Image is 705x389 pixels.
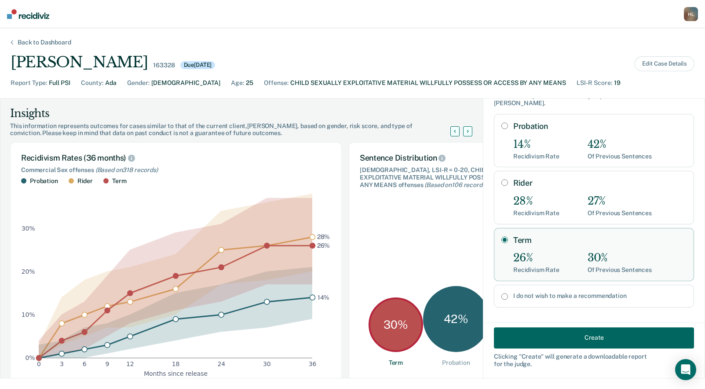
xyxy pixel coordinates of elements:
g: dot [37,234,315,360]
label: I do not wish to make a recommendation [513,292,687,300]
text: 0 [37,360,41,367]
div: 42 % [423,286,489,352]
label: Term [513,235,687,245]
button: Create [494,327,694,348]
div: Report Type : [11,78,47,88]
label: Rider [513,178,687,188]
text: 12 [126,360,134,367]
div: Of Previous Sentences [588,266,652,274]
div: Due [DATE] [180,61,216,69]
text: 18 [172,360,180,367]
div: Of Previous Sentences [588,153,652,160]
text: 20% [22,268,35,275]
div: Offense : [264,78,289,88]
button: Edit Case Details [635,56,694,71]
div: 19 [614,78,621,88]
div: County : [81,78,103,88]
span: (Based on 106 records ) [424,181,487,188]
text: 6 [83,360,87,367]
g: text [317,233,330,301]
text: 30 [263,360,271,367]
div: 163328 [153,62,175,69]
div: Select the disposition below that you plan to recommend for [PERSON_NAME] . [494,92,694,107]
div: Recidivism Rate [513,209,559,217]
div: Commercial Sex offenses [21,166,331,174]
div: Recidivism Rate [513,153,559,160]
div: Rider [77,177,93,185]
div: Probation [442,359,470,367]
text: 14% [318,294,330,301]
div: H L [684,7,698,21]
div: LSI-R Score : [577,78,612,88]
div: Back to Dashboard [7,39,82,46]
text: 3 [60,360,64,367]
div: Ada [105,78,117,88]
div: 30% [588,252,652,264]
text: 36 [309,360,317,367]
div: Age : [231,78,244,88]
text: 24 [217,360,225,367]
div: 25 [246,78,253,88]
g: x-axis label [144,370,208,377]
div: 42% [588,138,652,151]
div: Term [389,359,403,367]
div: Gender : [127,78,150,88]
div: 14% [513,138,559,151]
text: 28% [317,233,330,240]
span: (Based on 318 records ) [95,166,158,173]
g: x-axis tick label [37,360,316,367]
div: Insights [10,106,461,121]
div: 30 % [369,297,423,352]
div: Clicking " Create " will generate a downloadable report for the judge. [494,352,694,367]
text: Months since release [144,370,208,377]
div: [DEMOGRAPHIC_DATA] [151,78,220,88]
div: [DEMOGRAPHIC_DATA], LSI-R = 0-20, CHILD SEXUALLY EXPLOITATIVE MATERIAL WILLFULLY POSSESS OR ACCES... [360,166,550,188]
div: 26% [513,252,559,264]
div: Full PSI [49,78,70,88]
div: 27% [588,195,652,208]
div: Of Previous Sentences [588,209,652,217]
div: Recidivism Rates (36 months) [21,153,331,163]
div: 28% [513,195,559,208]
text: 0% [26,354,35,361]
div: Recidivism Rate [513,266,559,274]
div: CHILD SEXUALLY EXPLOITATIVE MATERIAL WILLFULLY POSSESS OR ACCESS BY ANY MEANS [290,78,566,88]
text: 30% [22,224,35,231]
div: [PERSON_NAME] [11,53,148,71]
text: 10% [22,311,35,318]
label: Probation [513,121,687,131]
text: 9 [106,360,110,367]
g: area [39,194,312,358]
img: Recidiviz [7,9,49,19]
div: Probation [30,177,58,185]
div: This information represents outcomes for cases similar to that of the current client, [PERSON_NAM... [10,122,461,137]
button: HL [684,7,698,21]
text: 26% [317,242,330,249]
div: Sentence Distribution [360,153,550,163]
div: Open Intercom Messenger [675,359,696,380]
g: y-axis tick label [22,224,35,361]
div: Term [112,177,126,185]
